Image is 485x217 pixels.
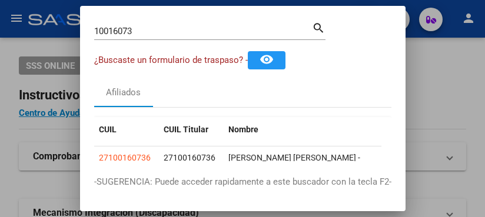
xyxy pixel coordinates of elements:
mat-icon: search [312,20,325,34]
p: -SUGERENCIA: Puede acceder rapidamente a este buscador con la tecla F2- [94,175,391,189]
datatable-header-cell: CUIL Titular [159,117,224,142]
datatable-header-cell: CUIL [94,117,159,142]
datatable-header-cell: Nombre [224,117,459,142]
mat-icon: remove_red_eye [260,52,274,66]
span: 27100160736 [164,153,215,162]
span: 27100160736 [99,153,151,162]
span: Nombre [228,125,258,134]
span: ¿Buscaste un formulario de traspaso? - [94,55,248,65]
span: CUIL [99,125,117,134]
div: Afiliados [106,86,141,99]
span: CUIL Titular [164,125,208,134]
div: [PERSON_NAME] [PERSON_NAME] - [228,151,454,165]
